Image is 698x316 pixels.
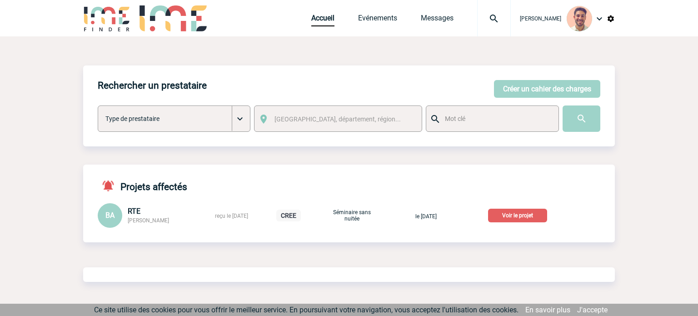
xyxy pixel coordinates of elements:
[488,211,551,219] a: Voir le projet
[128,217,169,224] span: [PERSON_NAME]
[358,14,397,26] a: Evénements
[83,5,130,31] img: IME-Finder
[105,211,115,220] span: BA
[329,209,374,222] p: Séminaire sans nuitée
[488,209,547,222] p: Voir le projet
[274,115,401,123] span: [GEOGRAPHIC_DATA], département, région...
[421,14,454,26] a: Messages
[98,179,187,192] h4: Projets affectés
[443,113,550,125] input: Mot clé
[525,306,570,314] a: En savoir plus
[94,306,519,314] span: Ce site utilise des cookies pour vous offrir le meilleur service. En poursuivant votre navigation...
[415,213,437,220] span: le [DATE]
[563,105,600,132] input: Submit
[577,306,608,314] a: J'accepte
[215,213,248,219] span: reçu le [DATE]
[128,207,140,216] span: RTE
[98,80,207,91] h4: Rechercher un prestataire
[276,210,301,221] p: CREE
[567,6,592,31] img: 132114-0.jpg
[101,179,120,192] img: notifications-active-24-px-r.png
[520,15,561,22] span: [PERSON_NAME]
[311,14,334,26] a: Accueil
